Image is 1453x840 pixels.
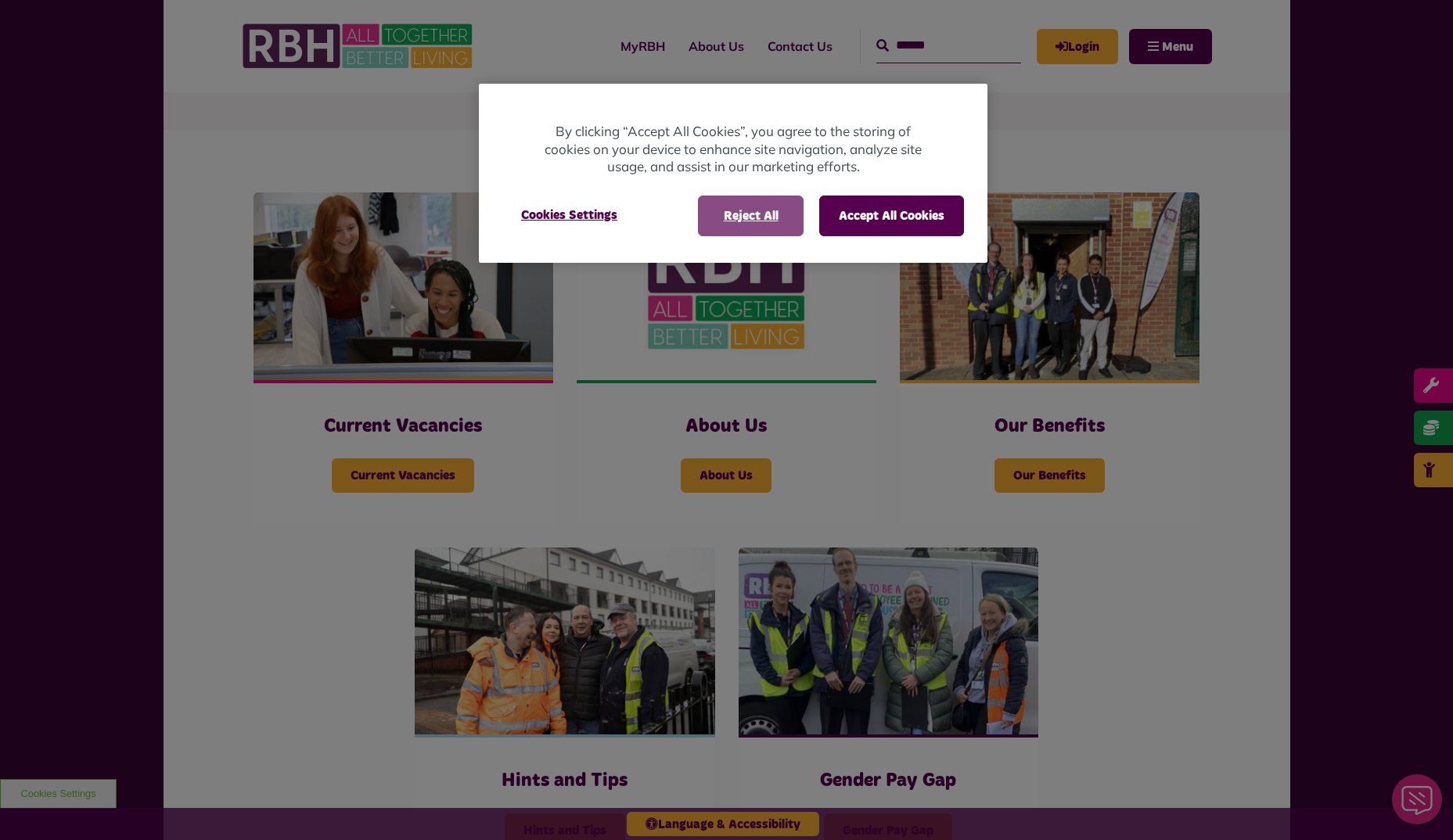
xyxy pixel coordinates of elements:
[502,196,636,235] button: Cookies Settings
[698,196,804,236] button: Reject All
[479,84,987,263] div: Privacy
[9,5,59,55] div: Close Web Assistant
[819,196,964,236] button: Accept All Cookies
[541,123,925,176] p: By clicking “Accept All Cookies”, you agree to the storing of cookies on your device to enhance s...
[479,84,987,263] div: Cookie banner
